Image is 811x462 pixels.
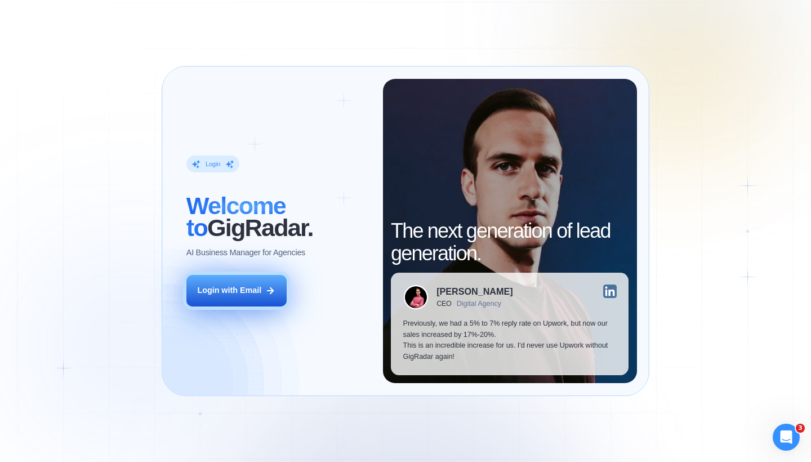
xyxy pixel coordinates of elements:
[457,300,501,308] div: Digital Agency
[186,247,305,259] p: AI Business Manager for Agencies
[206,160,220,168] div: Login
[773,424,800,451] iframe: Intercom live chat
[186,192,286,242] span: Welcome to
[436,300,452,308] div: CEO
[403,318,617,363] p: Previously, we had a 5% to 7% reply rate on Upwork, but now our sales increased by 17%-20%. This ...
[391,220,629,264] h2: The next generation of lead generation.
[796,424,805,433] span: 3
[436,287,513,296] div: [PERSON_NAME]
[186,195,371,239] h2: ‍ GigRadar.
[186,275,287,306] button: Login with Email
[197,285,261,296] div: Login with Email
